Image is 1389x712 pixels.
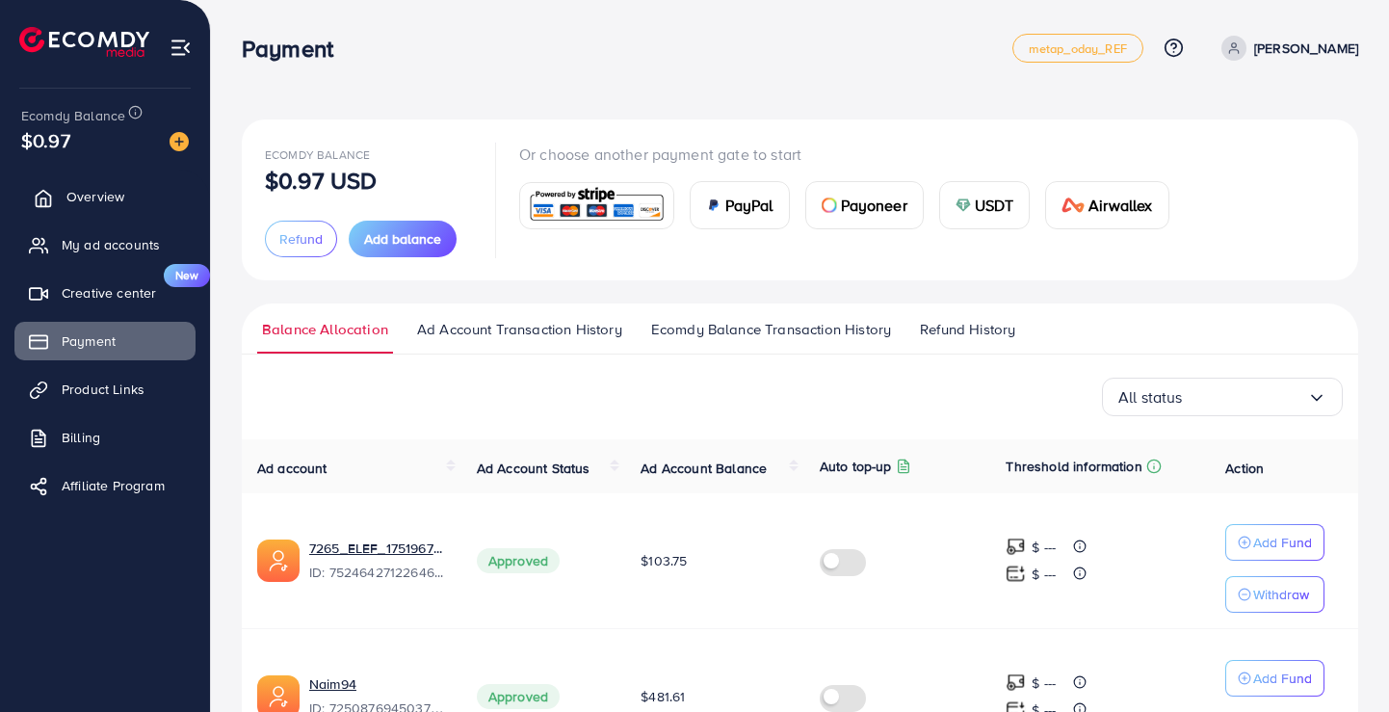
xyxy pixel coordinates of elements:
[309,539,446,583] div: <span class='underline'>7265_ELEF_1751967420328</span></br>7524642712264605713
[62,428,100,447] span: Billing
[170,132,189,151] img: image
[841,194,907,217] span: Payoneer
[725,194,773,217] span: PayPal
[1032,672,1056,695] p: $ ---
[417,319,622,340] span: Ad Account Transaction History
[1225,576,1324,613] button: Withdraw
[1006,537,1026,557] img: top-up amount
[805,181,924,229] a: cardPayoneer
[641,551,687,570] span: $103.75
[939,181,1031,229] a: cardUSDT
[19,27,149,57] img: logo
[21,106,125,125] span: Ecomdy Balance
[1183,382,1307,412] input: Search for option
[1254,37,1358,60] p: [PERSON_NAME]
[477,548,560,573] span: Approved
[309,539,446,558] a: 7265_ELEF_1751967420328
[1029,42,1127,55] span: metap_oday_REF
[14,274,196,312] a: Creative centerNew
[1006,672,1026,693] img: top-up amount
[14,322,196,360] a: Payment
[641,687,685,706] span: $481.61
[975,194,1014,217] span: USDT
[62,331,116,351] span: Payment
[822,198,837,213] img: card
[170,37,192,59] img: menu
[641,459,767,478] span: Ad Account Balance
[1045,181,1168,229] a: cardAirwallex
[1006,564,1026,584] img: top-up amount
[257,540,300,582] img: ic-ads-acc.e4c84228.svg
[14,418,196,457] a: Billing
[1012,34,1143,63] a: metap_oday_REF
[265,221,337,257] button: Refund
[265,146,370,163] span: Ecomdy Balance
[1225,660,1324,697] button: Add Fund
[1118,382,1183,412] span: All status
[14,225,196,264] a: My ad accounts
[14,466,196,505] a: Affiliate Program
[265,169,377,192] p: $0.97 USD
[21,126,70,154] span: $0.97
[309,563,446,582] span: ID: 7524642712264605713
[1253,667,1312,690] p: Add Fund
[279,229,323,249] span: Refund
[1214,36,1358,61] a: [PERSON_NAME]
[1225,524,1324,561] button: Add Fund
[62,380,144,399] span: Product Links
[242,35,349,63] h3: Payment
[920,319,1015,340] span: Refund History
[1061,198,1085,213] img: card
[706,198,721,213] img: card
[477,459,590,478] span: Ad Account Status
[1032,563,1056,586] p: $ ---
[956,198,971,213] img: card
[651,319,891,340] span: Ecomdy Balance Transaction History
[1225,459,1264,478] span: Action
[164,264,210,287] span: New
[349,221,457,257] button: Add balance
[257,459,328,478] span: Ad account
[1253,531,1312,554] p: Add Fund
[477,684,560,709] span: Approved
[1088,194,1152,217] span: Airwallex
[309,674,446,694] a: Naim94
[1102,378,1343,416] div: Search for option
[62,235,160,254] span: My ad accounts
[14,177,196,216] a: Overview
[1307,625,1375,698] iframe: Chat
[1253,583,1309,606] p: Withdraw
[62,283,156,303] span: Creative center
[690,181,790,229] a: cardPayPal
[820,455,892,478] p: Auto top-up
[519,143,1185,166] p: Or choose another payment gate to start
[526,185,668,226] img: card
[519,182,674,229] a: card
[262,319,388,340] span: Balance Allocation
[62,476,165,495] span: Affiliate Program
[66,187,124,206] span: Overview
[1006,455,1141,478] p: Threshold information
[364,229,441,249] span: Add balance
[1032,536,1056,559] p: $ ---
[14,370,196,409] a: Product Links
